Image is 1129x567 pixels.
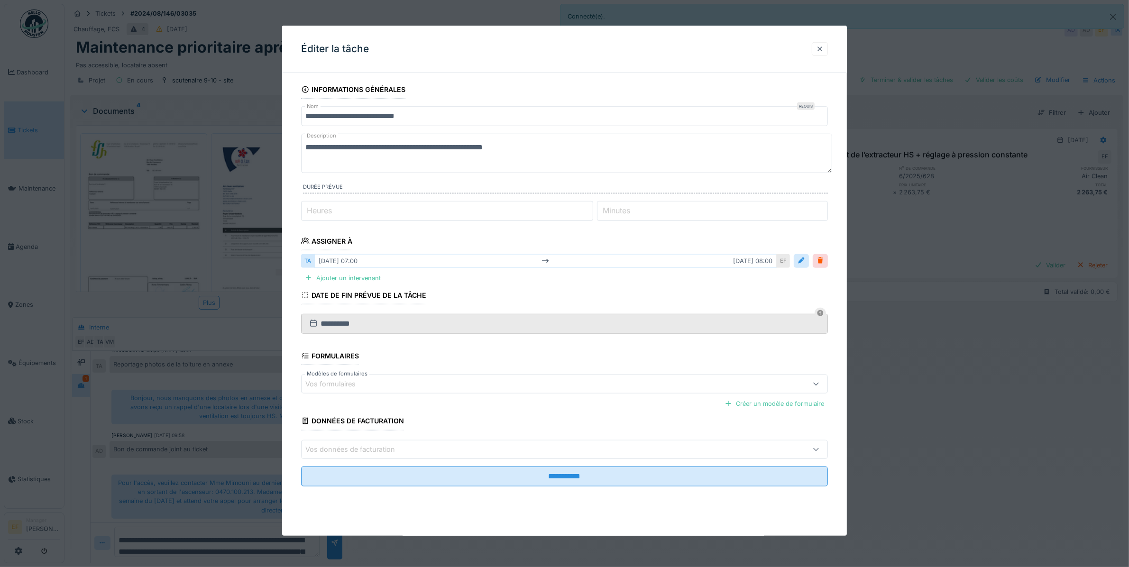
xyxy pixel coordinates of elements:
[721,397,828,410] div: Créer un modèle de formulaire
[301,288,426,304] div: Date de fin prévue de la tâche
[797,102,815,110] div: Requis
[301,272,385,284] div: Ajouter un intervenant
[601,205,632,216] label: Minutes
[314,254,777,267] div: [DATE] 07:00 [DATE] 08:00
[305,102,321,110] label: Nom
[305,370,369,378] label: Modèles de formulaires
[305,379,369,389] div: Vos formulaires
[301,82,405,99] div: Informations générales
[305,130,338,142] label: Description
[305,444,408,455] div: Vos données de facturation
[301,349,359,365] div: Formulaires
[777,254,790,267] div: EF
[301,254,314,267] div: TA
[301,43,369,55] h3: Éditer la tâche
[301,414,404,430] div: Données de facturation
[305,205,334,216] label: Heures
[303,183,828,193] label: Durée prévue
[301,234,352,250] div: Assigner à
